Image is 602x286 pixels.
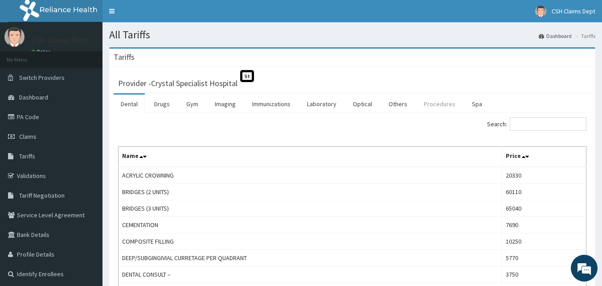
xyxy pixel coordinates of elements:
td: BRIDGES (2 UNITS) [119,184,502,200]
a: Laboratory [300,95,344,113]
a: Optical [346,95,379,113]
td: 65040 [502,200,586,217]
span: Dashboard [19,93,48,101]
th: Price [502,147,586,167]
td: 60110 [502,184,586,200]
span: Switch Providers [19,74,65,82]
td: 3750 [502,266,586,283]
p: CSH Claims Dept [31,36,89,44]
h3: Provider - Crystal Specialist Hospital [118,79,238,87]
td: 7690 [502,217,586,233]
td: COMPOSITE FILLING [119,233,502,250]
span: Claims [19,133,37,141]
h3: Tariffs [114,53,135,61]
a: Procedures [417,95,463,113]
input: Search: [510,117,586,131]
span: CSH Claims Dept [552,7,595,15]
div: Minimize live chat window [146,4,168,26]
a: Dashboard [539,32,572,40]
td: 20330 [502,167,586,184]
td: DENTAL CONSULT – [119,266,502,283]
textarea: Type your message and hit 'Enter' [4,191,170,222]
a: Gym [179,95,205,113]
a: Imaging [208,95,243,113]
span: St [240,70,254,82]
img: User Image [4,27,25,47]
td: 10250 [502,233,586,250]
span: Tariffs [19,152,35,160]
img: User Image [535,6,546,17]
a: Dental [114,95,145,113]
a: Others [381,95,414,113]
th: Name [119,147,502,167]
td: DEEP/SUBGINGIVIAL CURRETAGE PER QUADRANT [119,250,502,266]
td: CEMENTATION [119,217,502,233]
td: BRIDGES (3 UNITS) [119,200,502,217]
span: We're online! [52,86,123,176]
li: Tariffs [573,32,595,40]
td: 5770 [502,250,586,266]
img: d_794563401_company_1708531726252_794563401 [16,45,36,67]
span: Tariff Negotiation [19,191,65,199]
a: Drugs [147,95,177,113]
label: Search: [487,117,586,131]
a: Immunizations [245,95,298,113]
a: Online [31,49,53,55]
a: Spa [465,95,489,113]
h1: All Tariffs [109,29,595,41]
td: ACRYLIC CROWNING [119,167,502,184]
div: Chat with us now [46,50,150,62]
